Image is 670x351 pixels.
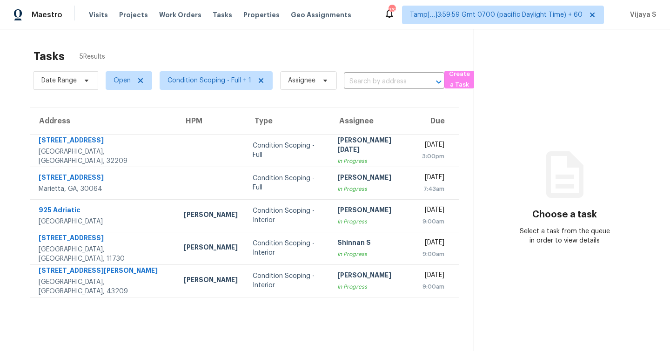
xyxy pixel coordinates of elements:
[337,156,407,166] div: In Progress
[253,271,322,290] div: Condition Scoping - Interior
[33,52,65,61] h2: Tasks
[415,108,459,134] th: Due
[422,217,444,226] div: 9:00am
[422,270,444,282] div: [DATE]
[422,184,444,194] div: 7:43am
[39,233,169,245] div: [STREET_ADDRESS]
[253,206,322,225] div: Condition Scoping - Interior
[119,10,148,20] span: Projects
[39,277,169,296] div: [GEOGRAPHIC_DATA], [GEOGRAPHIC_DATA], 43209
[337,282,407,291] div: In Progress
[184,275,238,287] div: [PERSON_NAME]
[288,76,315,85] span: Assignee
[39,173,169,184] div: [STREET_ADDRESS]
[337,205,407,217] div: [PERSON_NAME]
[422,152,444,161] div: 3:00pm
[330,108,415,134] th: Assignee
[532,210,597,219] h3: Choose a task
[39,205,169,217] div: 925 Adriatic
[432,75,445,88] button: Open
[32,10,62,20] span: Maestro
[39,266,169,277] div: [STREET_ADDRESS][PERSON_NAME]
[410,10,583,20] span: Tamp[…]3:59:59 Gmt 0700 (pacific Daylight Time) + 60
[422,140,444,152] div: [DATE]
[39,245,169,263] div: [GEOGRAPHIC_DATA], [GEOGRAPHIC_DATA], 11730
[519,227,610,245] div: Select a task from the queue in order to view details
[30,108,176,134] th: Address
[337,173,407,184] div: [PERSON_NAME]
[253,174,322,192] div: Condition Scoping - Full
[39,217,169,226] div: [GEOGRAPHIC_DATA]
[626,10,656,20] span: Vijaya S
[245,108,330,134] th: Type
[337,238,407,250] div: Shinnan S
[39,147,169,166] div: [GEOGRAPHIC_DATA], [GEOGRAPHIC_DATA], 32209
[337,184,407,194] div: In Progress
[422,250,444,259] div: 9:00am
[344,74,418,89] input: Search by address
[337,250,407,259] div: In Progress
[337,135,407,156] div: [PERSON_NAME][DATE]
[422,282,444,291] div: 9:00am
[184,243,238,254] div: [PERSON_NAME]
[253,141,322,160] div: Condition Scoping - Full
[422,173,444,184] div: [DATE]
[176,108,245,134] th: HPM
[253,239,322,257] div: Condition Scoping - Interior
[243,10,280,20] span: Properties
[114,76,131,85] span: Open
[337,217,407,226] div: In Progress
[422,238,444,250] div: [DATE]
[422,205,444,217] div: [DATE]
[39,135,169,147] div: [STREET_ADDRESS]
[39,184,169,194] div: Marietta, GA, 30064
[89,10,108,20] span: Visits
[449,69,469,90] span: Create a Task
[213,12,232,18] span: Tasks
[41,76,77,85] span: Date Range
[337,270,407,282] div: [PERSON_NAME]
[80,52,105,61] span: 5 Results
[444,71,474,88] button: Create a Task
[184,210,238,222] div: [PERSON_NAME]
[291,10,351,20] span: Geo Assignments
[389,6,395,15] div: 767
[159,10,201,20] span: Work Orders
[167,76,251,85] span: Condition Scoping - Full + 1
